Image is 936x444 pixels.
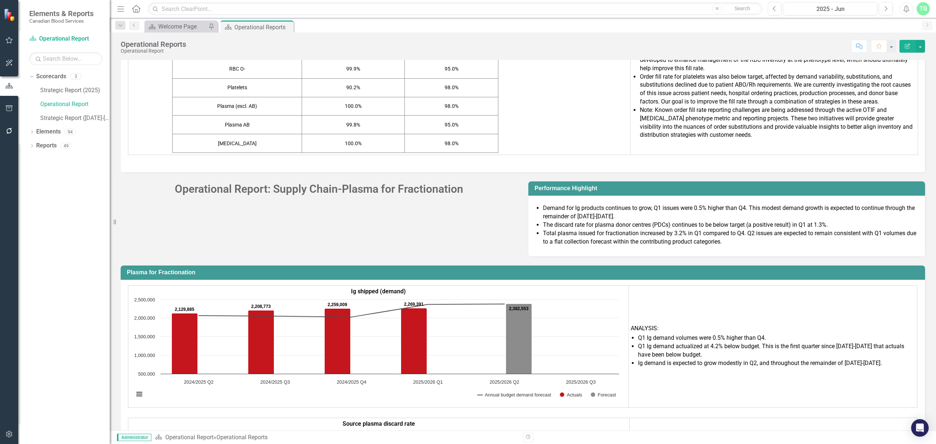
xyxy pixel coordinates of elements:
[735,5,750,11] span: Search
[786,5,875,14] div: 2025 - Jun
[445,84,458,90] span: 98.0%
[134,353,155,358] text: 1,000,000
[225,122,250,128] span: Plasma AB
[155,433,517,442] div: »
[345,140,362,146] span: 100.0%
[130,296,623,406] svg: Interactive chart
[29,35,102,43] a: Operational Report
[175,307,195,312] text: 2,129,885
[175,183,463,195] strong: Operational Report: Supply Chain-Plasma for Fractionation
[346,84,360,90] span: 90.2%
[260,379,290,385] text: 2024/2025 Q3
[328,302,347,307] text: 2,259,009
[591,392,616,398] button: Show Forecast
[629,286,917,408] td: ANALYSIS:
[172,313,198,374] path: 2024/2025 Q2, 2,129,885. Actuals.
[70,74,82,80] div: 3
[445,66,458,72] span: 95.0%
[911,419,929,437] div: Open Intercom Messenger
[404,302,424,307] text: 2,269,391
[543,221,918,229] li: The discard rate for plasma donor centres (PDCs) continues to be below target (a positive result)...
[40,86,110,95] a: Strategic Report (2025)
[197,302,506,319] g: Annual budget demand forecast, series 1 of 3. Line with 6 data points.
[36,72,66,81] a: Scorecards
[184,379,214,385] text: 2024/2025 Q2
[227,84,247,90] span: Platelets
[172,300,581,374] g: Actuals, series 2 of 3. Bar series with 6 bars.
[148,3,762,15] input: Search ClearPoint...
[134,389,144,399] button: View chart menu, Chart
[325,309,351,374] path: 2024/2025 Q4, 2,259,009. Actuals.
[117,434,151,441] span: Administrator
[638,334,916,342] li: Q1 Ig demand volumes were 0.5% higher than Q4.
[138,371,155,377] text: 500,000
[724,4,760,14] button: Search
[506,304,532,374] path: 2025/2026 Q2, 2,382,553. Forecast.
[216,434,268,441] div: Operational Reports
[234,23,292,32] div: Operational Reports
[413,379,443,385] text: 2025/2026 Q1
[638,360,882,366] span: Ig demand is expected to grow modestly in Q2, and throughout the remainder of [DATE]-[DATE].
[346,66,360,72] span: 99.9%
[36,142,57,150] a: Reports
[351,288,406,295] strong: Ig shipped (demand)
[4,8,16,21] img: ClearPoint Strategy
[40,100,110,109] a: Operational Report
[217,103,257,109] span: Plasma (excl. AB)
[917,2,930,15] button: TG
[251,304,271,309] text: 2,208,773
[640,73,911,105] span: Order fill rate for platelets was also below target, affected by demand variability, substitution...
[337,379,366,385] text: 2024/2025 Q4
[445,140,458,146] span: 98.0%
[134,315,155,321] text: 2,000,000
[121,40,186,48] div: Operational Reports
[509,306,529,311] text: 2,382,553
[146,22,207,31] a: Welcome Page
[158,22,207,31] div: Welcome Page
[229,66,245,72] span: RBC O-
[640,39,911,72] span: Order fill rate for RBCs (excluding O-negative) was below target, largely due to substitutions fo...
[64,129,76,135] div: 94
[218,140,257,146] span: [MEDICAL_DATA]
[566,379,596,385] text: 2025/2026 Q3
[134,297,155,302] text: 2,500,000
[36,128,61,136] a: Elements
[29,52,102,65] input: Search Below...
[248,311,274,374] path: 2024/2025 Q3, 2,208,773. Actuals.
[134,429,147,435] text: 3.00%
[165,434,214,441] a: Operational Report
[638,343,904,358] span: Q1 Ig demand actualized at 4.2% below budget. This is the first quarter since [DATE]-[DATE] that ...
[784,2,877,15] button: 2025 - Jun
[478,392,551,398] button: Show Annual budget demand forecast
[345,103,362,109] span: 100.0%
[127,269,921,276] h3: Plasma for Fractionation
[445,103,458,109] span: 98.0%
[346,122,360,128] span: 99.8%
[535,185,921,192] h3: Performance Highlight
[29,9,94,18] span: Elements & Reports
[445,122,458,128] span: 95.0%
[560,392,582,398] button: Show Actuals
[60,143,72,149] div: 49
[29,18,94,24] small: Canadian Blood Services
[640,106,913,139] span: Note: Known order fill rate reporting challenges are being addressed through the active OTIF and ...
[121,48,186,54] div: Operational Report
[134,334,155,339] text: 1,500,000
[40,114,110,123] a: Strategic Report ([DATE]-[DATE]) (Archive)
[543,229,918,246] li: Total plasma issued for fractionation increased by 3.2% in Q1 compared to Q4. Q2 issues are expec...
[401,308,427,374] path: 2025/2026 Q1, 2,269,391. Actuals.
[630,15,918,155] td: ANALYSIS:
[130,296,627,406] div: Chart. Highcharts interactive chart.
[490,379,519,385] text: 2025/2026 Q2
[543,204,918,221] li: Demand for Ig products continues to grow, Q1 issues were 0.5% higher than Q4. This modest demand ...
[343,420,415,427] strong: Source plasma discard rate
